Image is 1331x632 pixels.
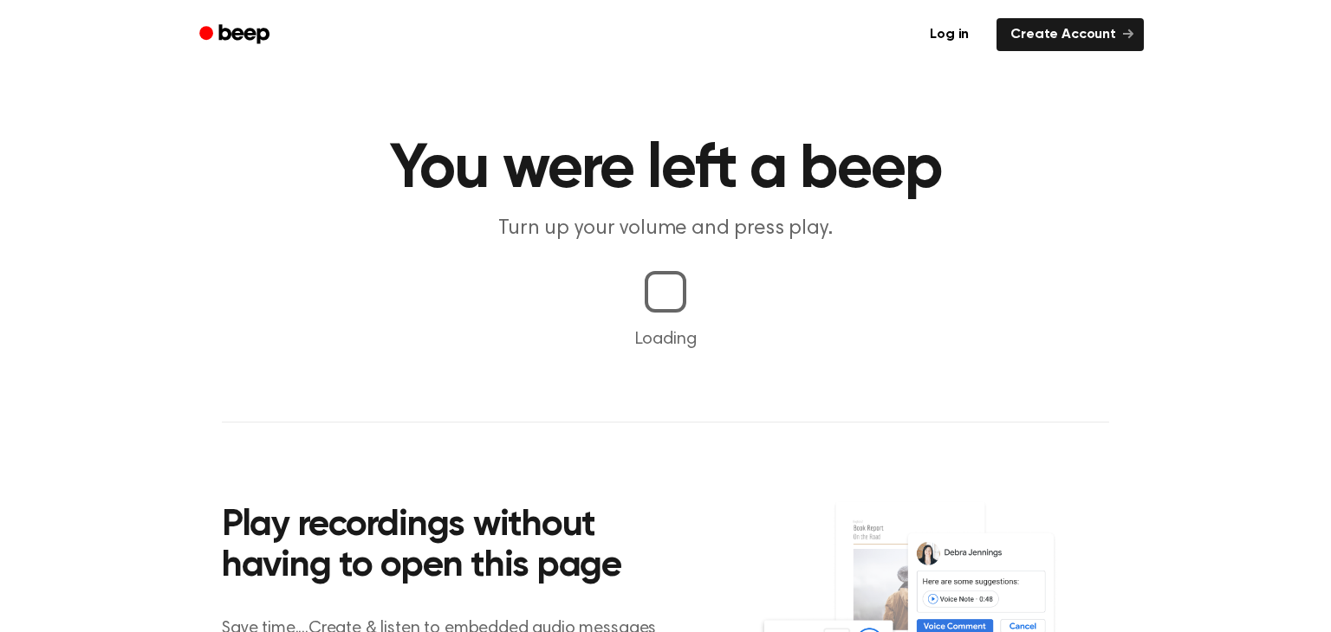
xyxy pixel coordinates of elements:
[222,139,1109,201] h1: You were left a beep
[187,18,285,52] a: Beep
[21,326,1310,352] p: Loading
[222,506,689,588] h2: Play recordings without having to open this page
[997,18,1144,51] a: Create Account
[333,215,998,243] p: Turn up your volume and press play.
[912,15,986,55] a: Log in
